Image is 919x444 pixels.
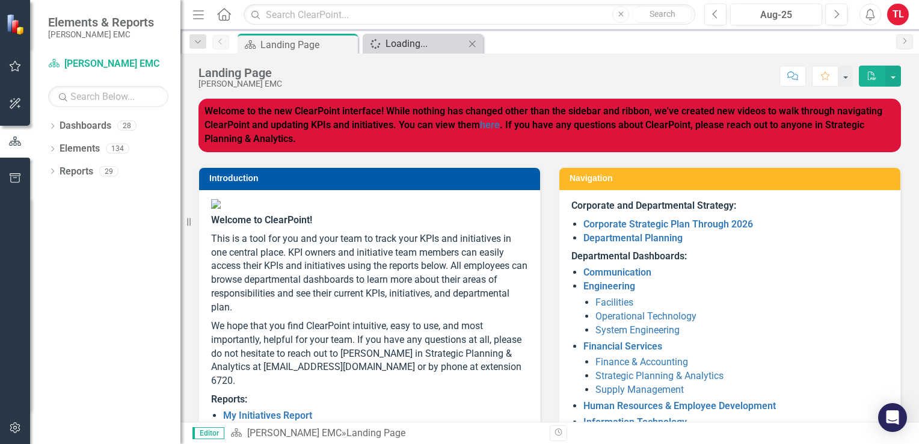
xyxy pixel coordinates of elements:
a: Reports [60,165,93,179]
a: Loading... [366,36,465,51]
a: Communication [583,267,651,278]
a: Dashboards [60,119,111,133]
strong: Reports: [211,393,247,405]
div: Landing Page [260,37,355,52]
strong: Welcome to the new ClearPoint interface! While nothing has changed other than the sidebar and rib... [204,105,882,144]
div: Loading... [386,36,465,51]
div: Landing Page [198,66,282,79]
a: Strategic Planning & Analytics [595,370,724,381]
a: [PERSON_NAME] EMC [48,57,168,71]
small: [PERSON_NAME] EMC [48,29,154,39]
a: Finance & Accounting [595,356,688,368]
a: Information Technology [583,416,687,428]
div: Landing Page [346,427,405,439]
button: Search [632,6,692,23]
a: Elements [60,142,100,156]
a: Engineering [583,280,635,292]
div: 28 [117,121,137,131]
input: Search Below... [48,86,168,107]
h3: Introduction [209,174,534,183]
button: TL [887,4,909,25]
div: » [230,427,541,440]
strong: Departmental Dashboards: [571,250,687,262]
div: Aug-25 [734,8,818,22]
img: Jackson%20EMC%20high_res%20v2.png [211,199,528,209]
input: Search ClearPoint... [244,4,695,25]
span: This is a tool for you and your team to track your KPIs and initiatives in one central place. KPI... [211,233,527,313]
button: Aug-25 [730,4,822,25]
span: Elements & Reports [48,15,154,29]
a: Facilities [595,297,633,308]
div: Open Intercom Messenger [878,403,907,432]
a: here [480,119,500,131]
div: 134 [106,144,129,154]
a: My Initiatives Report [223,410,312,421]
a: Supply Management [595,384,684,395]
span: Search [650,9,675,19]
div: 29 [99,166,118,176]
a: [PERSON_NAME] EMC [247,427,342,439]
strong: Corporate and Departmental Strategy: [571,200,736,211]
h3: Navigation [570,174,894,183]
div: [PERSON_NAME] EMC [198,79,282,88]
img: ClearPoint Strategy [6,14,27,35]
a: System Engineering [595,324,680,336]
p: We hope that you find ClearPoint intuitive, easy to use, and most importantly, helpful for your t... [211,317,528,390]
a: Human Resources & Employee Development [583,400,776,412]
span: Editor [192,427,224,439]
a: Financial Services [583,341,662,352]
span: Welcome to ClearPoint! [211,214,312,226]
a: Operational Technology [595,310,696,322]
a: Corporate Strategic Plan Through 2026 [583,218,753,230]
a: Departmental Planning [583,232,683,244]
